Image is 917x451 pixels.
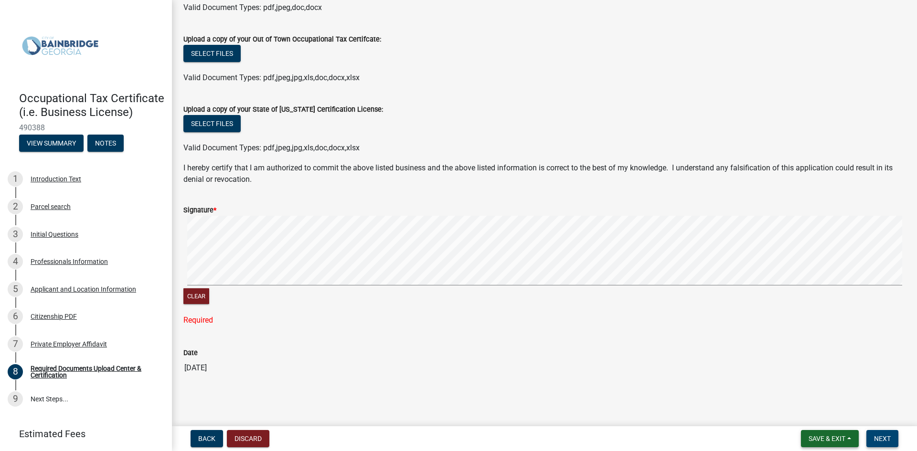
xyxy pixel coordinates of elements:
[183,45,241,62] button: Select files
[31,313,77,320] div: Citizenship PDF
[183,288,209,304] button: Clear
[874,435,891,442] span: Next
[31,176,81,182] div: Introduction Text
[31,231,78,238] div: Initial Questions
[8,227,23,242] div: 3
[31,203,71,210] div: Parcel search
[183,73,360,82] span: Valid Document Types: pdf,jpeg,jpg,xls,doc,docx,xlsx
[8,391,23,407] div: 9
[866,430,898,447] button: Next
[198,435,215,442] span: Back
[183,315,906,326] div: Required
[31,286,136,293] div: Applicant and Location Information
[809,435,845,442] span: Save & Exit
[19,123,153,132] span: 490388
[8,336,23,352] div: 7
[183,350,198,357] label: Date
[8,282,23,297] div: 5
[191,430,223,447] button: Back
[227,430,269,447] button: Discard
[183,106,383,113] label: Upload a copy of your State of [US_STATE] Certification License:
[19,10,101,82] img: City of Bainbridge, Georgia (Canceled)
[183,162,906,185] p: I hereby certify that I am authorized to commit the above listed business and the above listed in...
[19,135,84,152] button: View Summary
[183,207,216,214] label: Signature
[801,430,859,447] button: Save & Exit
[8,424,157,443] a: Estimated Fees
[8,309,23,324] div: 6
[183,143,360,152] span: Valid Document Types: pdf,jpeg,jpg,xls,doc,docx,xlsx
[31,365,157,378] div: Required Documents Upload Center & Certification
[8,171,23,187] div: 1
[183,36,381,43] label: Upload a copy of your Out of Town Occupational Tax Certifcate:
[19,140,84,147] wm-modal-confirm: Summary
[87,135,124,152] button: Notes
[87,140,124,147] wm-modal-confirm: Notes
[8,199,23,214] div: 2
[8,254,23,269] div: 4
[31,341,107,347] div: Private Employer Affidavit
[8,364,23,379] div: 8
[19,92,164,119] h4: Occupational Tax Certificate (i.e. Business License)
[31,258,108,265] div: Professionals Information
[183,115,241,132] button: Select files
[183,3,322,12] span: Valid Document Types: pdf,jpeg,doc,docx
